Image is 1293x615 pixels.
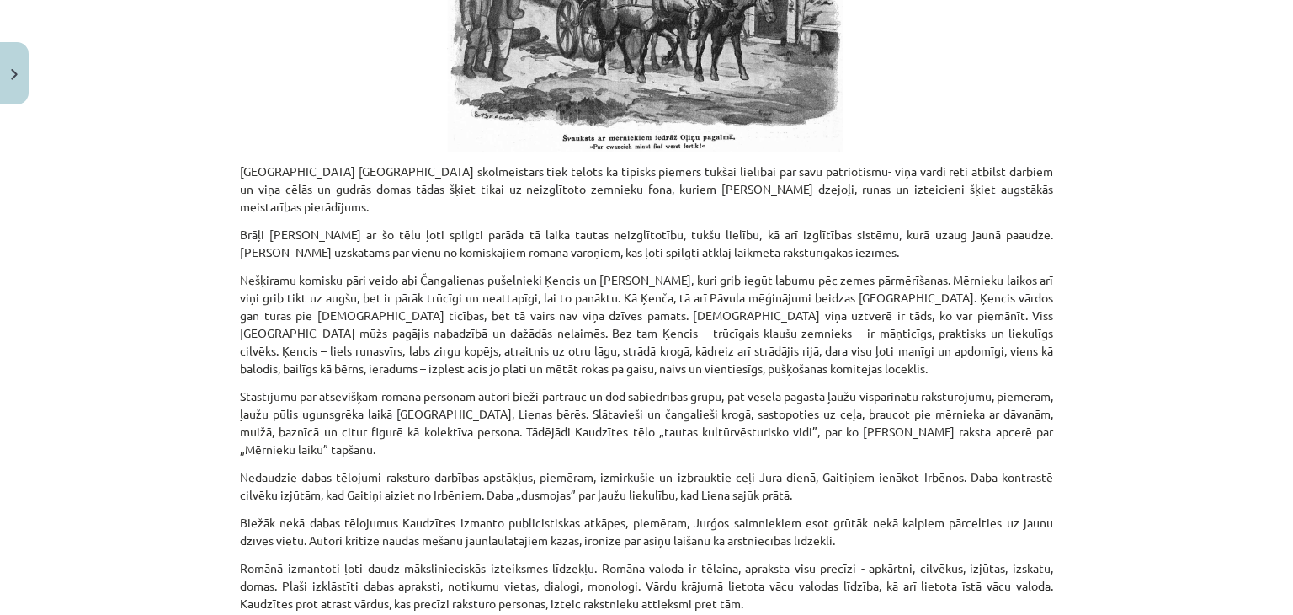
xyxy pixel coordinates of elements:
[240,271,1053,377] p: Nešķiramu komisku pāri veido abi Čangalienas pušelnieki Ķencis un [PERSON_NAME], kuri grib iegūt ...
[240,388,1053,458] p: Stāstījumu par atsevišķām romāna personām autori bieži pārtrauc un dod sabiedrības grupu, pat ves...
[11,69,18,80] img: icon-close-lesson-0947bae3869378f0d4975bcd49f059093ad1ed9edebbc8119c70593378902aed.svg
[240,163,1053,216] p: [GEOGRAPHIC_DATA] [GEOGRAPHIC_DATA] skolmeistars tiek tēlots kā tipisks piemērs tukšai lielībai p...
[240,514,1053,549] p: Biežāk nekā dabas tēlojumus Kaudzītes izmanto publicistiskas atkāpes, piemēram, Jurģos saimniekie...
[240,468,1053,504] p: Nedaudzie dabas tēlojumi raksturo darbības apstākļus, piemēram, izmirkušie un izbrauktie ceļi Jur...
[240,226,1053,261] p: Brāļi [PERSON_NAME] ar šo tēlu ļoti spilgti parāda tā laika tautas neizglītotību, tukšu lielību, ...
